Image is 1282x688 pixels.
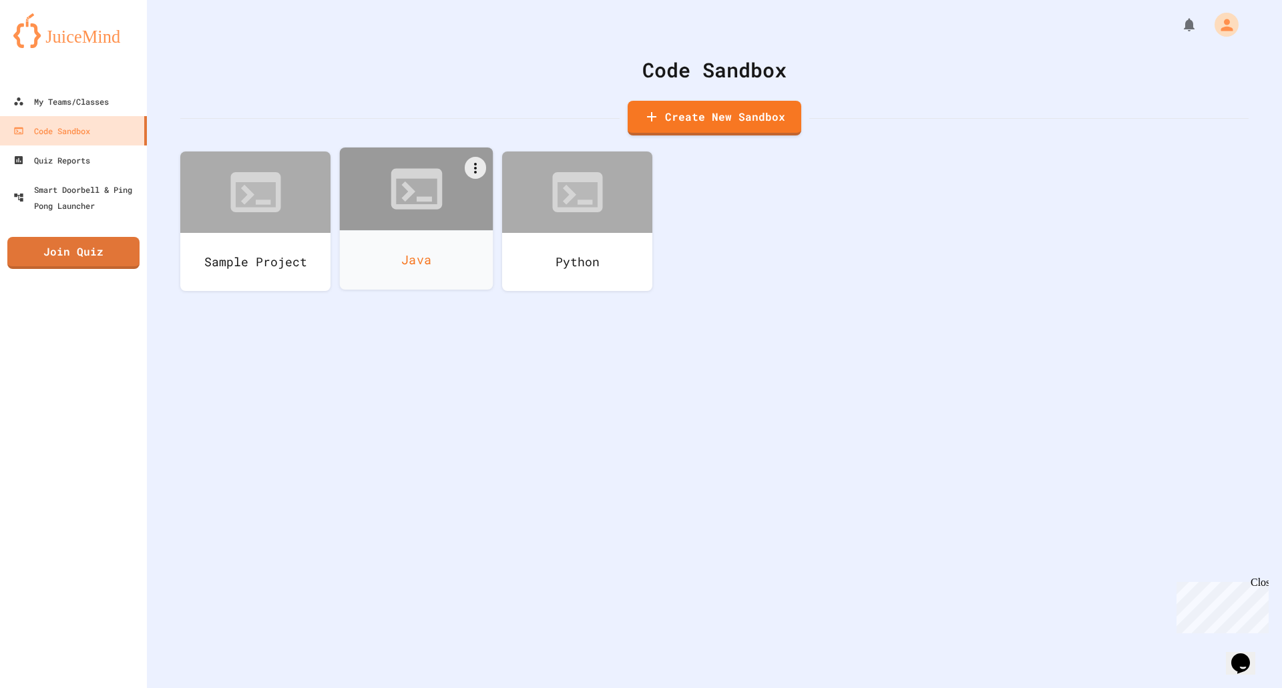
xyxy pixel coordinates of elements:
[502,151,652,291] a: Python
[1171,577,1269,633] iframe: chat widget
[1156,13,1201,36] div: My Notifications
[13,13,134,48] img: logo-orange.svg
[13,93,109,109] div: My Teams/Classes
[13,152,90,168] div: Quiz Reports
[502,233,652,291] div: Python
[340,230,493,290] div: Java
[180,151,331,291] a: Sample Project
[7,237,140,269] a: Join Quiz
[628,101,801,135] a: Create New Sandbox
[1226,635,1269,675] iframe: chat widget
[5,5,92,85] div: Chat with us now!Close
[13,123,90,139] div: Code Sandbox
[180,55,1249,85] div: Code Sandbox
[340,147,493,290] a: Java
[1201,9,1242,40] div: My Account
[180,233,331,291] div: Sample Project
[13,182,142,214] div: Smart Doorbell & Ping Pong Launcher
